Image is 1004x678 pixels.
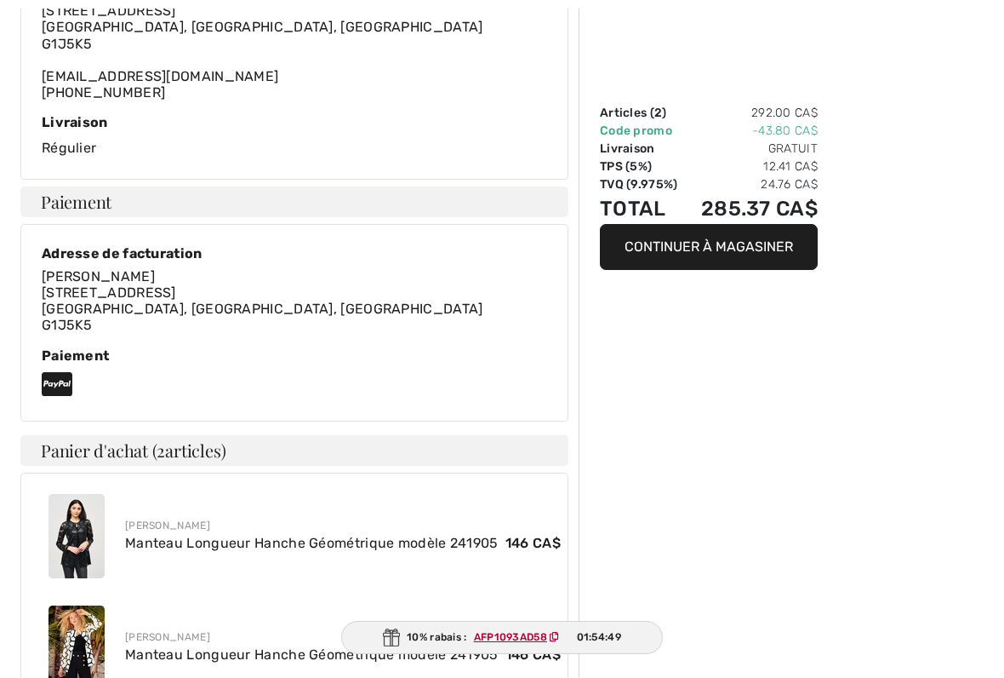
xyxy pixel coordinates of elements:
h4: Panier d'achat ( articles) [20,435,568,466]
td: Gratuit [687,140,818,158]
td: Livraison [600,140,687,158]
div: Régulier [42,114,547,158]
td: 12.41 CA$ [687,158,818,175]
td: 292.00 CA$ [687,104,818,122]
div: [EMAIL_ADDRESS][DOMAIN_NAME] [PHONE_NUMBER] [42,3,483,101]
img: Gift.svg [383,629,400,646]
td: Code promo [600,122,687,140]
span: 2 [157,439,165,462]
a: Manteau Longueur Hanche Géométrique modèle 241905 [125,535,499,551]
td: Total [600,193,687,224]
td: Articles ( ) [600,104,687,122]
div: [PERSON_NAME] [125,629,561,645]
a: Manteau Longueur Hanche Géométrique modèle 241905 [125,646,499,663]
span: 01:54:49 [577,629,621,645]
h4: Paiement [20,187,568,217]
div: Livraison [42,114,547,130]
td: -43.80 CA$ [687,122,818,140]
img: Manteau Longueur Hanche Géométrique modèle 241905 [48,494,105,578]
div: 10% rabais : [341,621,663,654]
span: [STREET_ADDRESS] [GEOGRAPHIC_DATA], [GEOGRAPHIC_DATA], [GEOGRAPHIC_DATA] G1J5K5 [42,3,483,51]
span: [STREET_ADDRESS] [GEOGRAPHIC_DATA], [GEOGRAPHIC_DATA], [GEOGRAPHIC_DATA] G1J5K5 [42,284,483,333]
td: 24.76 CA$ [687,175,818,193]
div: Paiement [42,348,547,364]
td: TVQ (9.975%) [600,175,687,193]
span: [PERSON_NAME] [42,268,155,284]
td: TPS (5%) [600,158,687,175]
div: Adresse de facturation [42,245,483,261]
td: 285.37 CA$ [687,193,818,224]
span: 146 CA$ [505,645,561,665]
div: [PERSON_NAME] [125,518,561,533]
button: Continuer à magasiner [600,224,818,270]
ins: AFP1093AD58 [474,631,547,643]
span: 2 [654,106,662,120]
span: 146 CA$ [505,533,561,554]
